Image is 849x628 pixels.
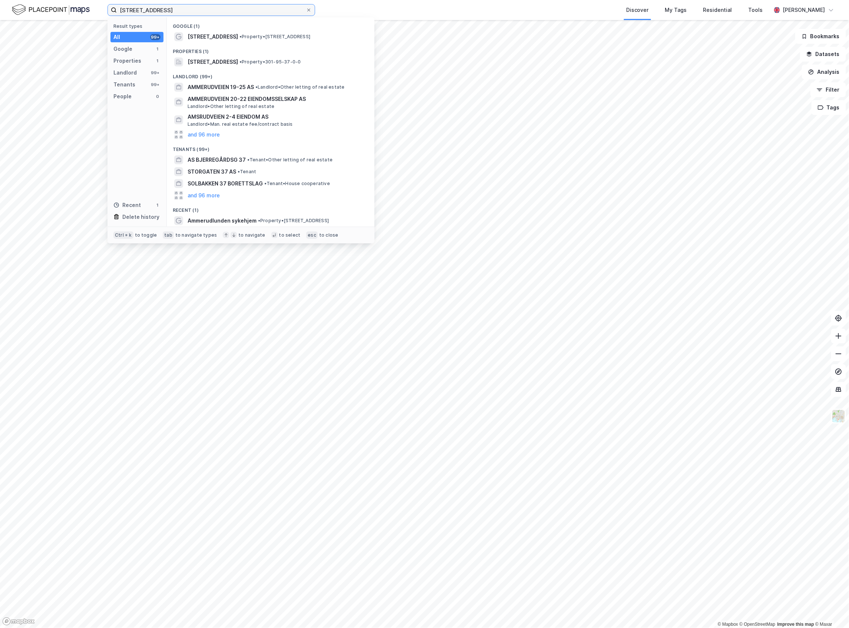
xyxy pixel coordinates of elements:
[238,169,256,175] span: Tenant
[319,232,338,238] div: to close
[188,191,220,200] button: and 96 more
[155,93,161,99] div: 0
[188,155,246,164] span: AS BJERREGÅRDSG 37
[188,32,238,41] span: [STREET_ADDRESS]
[167,141,374,154] div: Tenants (99+)
[258,218,260,223] span: •
[188,167,236,176] span: STORGATEN 37 AS
[113,231,133,239] div: Ctrl + k
[812,100,846,115] button: Tags
[188,103,274,109] span: Landlord • Other letting of real estate
[626,6,649,14] div: Discover
[113,45,132,53] div: Google
[777,622,814,627] a: Improve this map
[113,33,120,42] div: All
[812,592,849,628] div: Kontrollprogram for chat
[188,57,238,66] span: [STREET_ADDRESS]
[239,59,301,65] span: Property • 301-95-37-0-0
[150,82,161,88] div: 99+
[150,34,161,40] div: 99+
[150,70,161,76] div: 99+
[247,157,333,163] span: Tenant • Other letting of real estate
[167,17,374,31] div: Google (1)
[188,83,254,92] span: AMMERUDVEIEN 19-25 AS
[188,95,366,103] span: AMMERUDVEIEN 20-22 EIENDOMSSELSKAP AS
[239,34,242,39] span: •
[783,6,825,14] div: [PERSON_NAME]
[188,216,257,225] span: Ammerudlunden sykehjem
[167,201,374,215] div: Recent (1)
[740,622,776,627] a: OpenStreetMap
[306,231,318,239] div: esc
[167,43,374,56] div: Properties (1)
[238,232,265,238] div: to navigate
[188,130,220,139] button: and 96 more
[113,201,141,210] div: Recent
[155,46,161,52] div: 1
[113,56,141,65] div: Properties
[264,181,267,186] span: •
[113,68,137,77] div: Landlord
[800,47,846,62] button: Datasets
[258,218,329,224] span: Property • [STREET_ADDRESS]
[155,202,161,208] div: 1
[255,84,258,90] span: •
[113,92,132,101] div: People
[812,592,849,628] iframe: Chat Widget
[113,80,135,89] div: Tenants
[703,6,732,14] div: Residential
[718,622,738,627] a: Mapbox
[117,4,306,16] input: Search by address, cadastre, landlords, tenants or people
[255,84,345,90] span: Landlord • Other letting of real estate
[264,181,330,187] span: Tenant • House cooperative
[749,6,763,14] div: Tools
[239,59,242,65] span: •
[135,232,157,238] div: to toggle
[12,3,90,16] img: logo.f888ab2527a4732fd821a326f86c7f29.svg
[122,213,159,221] div: Delete history
[163,231,174,239] div: tab
[810,82,846,97] button: Filter
[188,179,263,188] span: SOLBAKKEN 37 BORETTSLAG
[175,232,217,238] div: to navigate types
[167,68,374,81] div: Landlord (99+)
[113,23,163,29] div: Result types
[665,6,687,14] div: My Tags
[188,121,293,127] span: Landlord • Man. real estate fee/contract basis
[802,65,846,79] button: Analysis
[832,409,846,423] img: Z
[155,58,161,64] div: 1
[279,232,301,238] div: to select
[247,157,250,162] span: •
[238,169,240,174] span: •
[188,112,366,121] span: AMSRUDVEIEN 2-4 EIENDOM AS
[2,617,35,626] a: Mapbox homepage
[795,29,846,44] button: Bookmarks
[239,34,310,40] span: Property • [STREET_ADDRESS]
